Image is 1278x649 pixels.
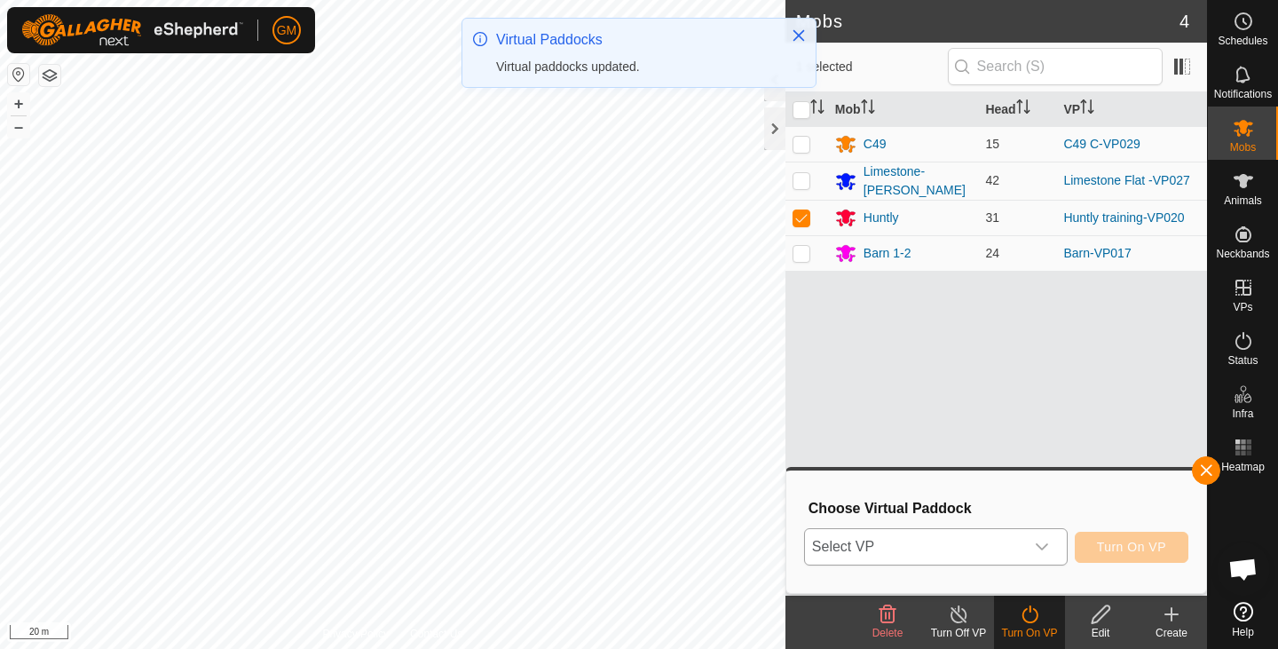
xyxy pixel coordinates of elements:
div: dropdown trigger [1024,529,1060,565]
span: Animals [1224,195,1262,206]
div: Virtual Paddocks [496,29,773,51]
p-sorticon: Activate to sort [810,102,824,116]
img: Gallagher Logo [21,14,243,46]
button: Map Layers [39,65,60,86]
p-sorticon: Activate to sort [1080,102,1094,116]
a: Privacy Policy [322,626,389,642]
h3: Choose Virtual Paddock [809,500,1188,517]
span: Mobs [1230,142,1256,153]
th: Head [978,92,1056,127]
div: C49 [864,135,887,154]
div: Huntly [864,209,899,227]
div: Edit [1065,625,1136,641]
button: Turn On VP [1075,532,1188,563]
th: VP [1056,92,1207,127]
a: Huntly training-VP020 [1063,210,1184,225]
th: Mob [828,92,979,127]
span: 15 [985,137,999,151]
div: Barn 1-2 [864,244,911,263]
span: Select VP [805,529,1024,565]
button: – [8,116,29,138]
a: C49 C-VP029 [1063,137,1140,151]
span: Neckbands [1216,249,1269,259]
div: Create [1136,625,1207,641]
span: Help [1232,627,1254,637]
span: Notifications [1214,89,1272,99]
span: Status [1227,355,1258,366]
span: GM [277,21,297,40]
div: Virtual paddocks updated. [496,58,773,76]
span: Delete [872,627,903,639]
a: Limestone Flat -VP027 [1063,173,1189,187]
button: + [8,93,29,115]
div: Open chat [1217,542,1270,596]
div: Turn On VP [994,625,1065,641]
span: Schedules [1218,36,1267,46]
button: Close [786,23,811,48]
span: Heatmap [1221,462,1265,472]
button: Reset Map [8,64,29,85]
span: Infra [1232,408,1253,419]
p-sorticon: Activate to sort [861,102,875,116]
h2: Mobs [796,11,1179,32]
a: Help [1208,595,1278,645]
span: VPs [1233,302,1252,313]
a: Contact Us [410,626,462,642]
span: Turn On VP [1097,540,1166,554]
p-sorticon: Activate to sort [1016,102,1030,116]
div: Limestone-[PERSON_NAME] [864,162,972,200]
input: Search (S) [948,48,1163,85]
span: 24 [985,246,999,260]
span: 42 [985,173,999,187]
div: Turn Off VP [923,625,994,641]
span: 4 [1179,8,1189,35]
span: 1 selected [796,58,948,76]
span: 31 [985,210,999,225]
a: Barn-VP017 [1063,246,1131,260]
